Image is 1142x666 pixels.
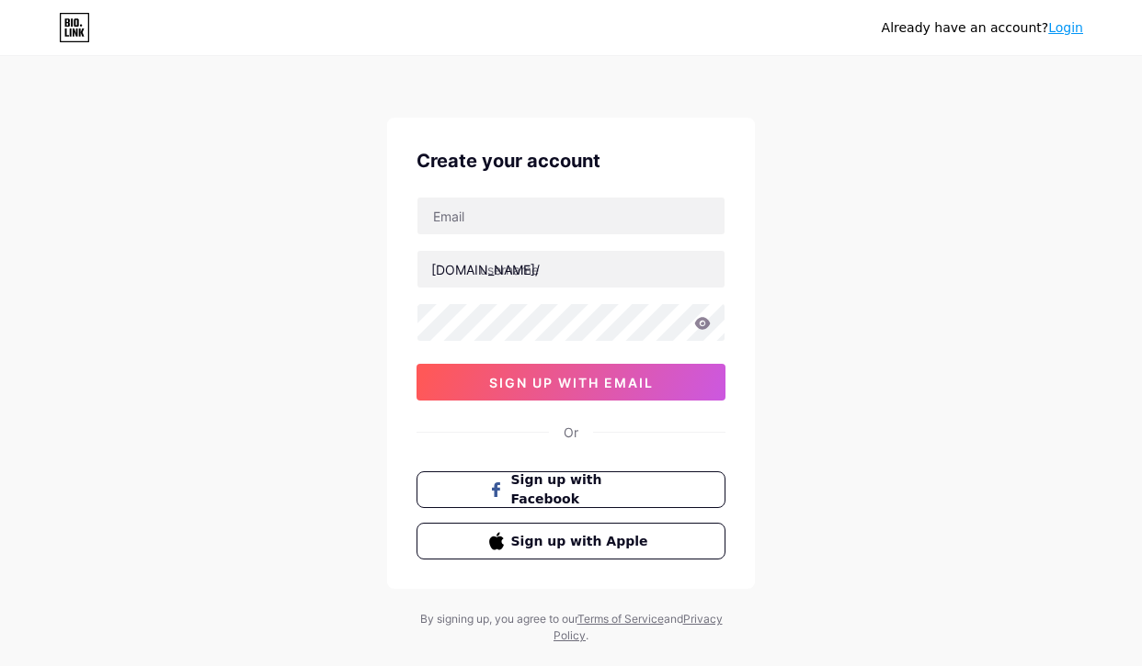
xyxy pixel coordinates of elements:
div: Create your account [417,147,725,175]
span: sign up with email [489,375,654,390]
div: Already have an account? [882,18,1083,38]
input: username [417,251,725,288]
a: Login [1048,20,1083,35]
div: Or [564,423,578,442]
button: Sign up with Apple [417,523,725,559]
span: Sign up with Facebook [511,470,654,509]
div: [DOMAIN_NAME]/ [431,260,540,279]
input: Email [417,198,725,234]
button: Sign up with Facebook [417,471,725,508]
button: sign up with email [417,364,725,401]
div: By signing up, you agree to our and . [415,611,727,644]
a: Terms of Service [577,612,664,626]
span: Sign up with Apple [511,532,654,551]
